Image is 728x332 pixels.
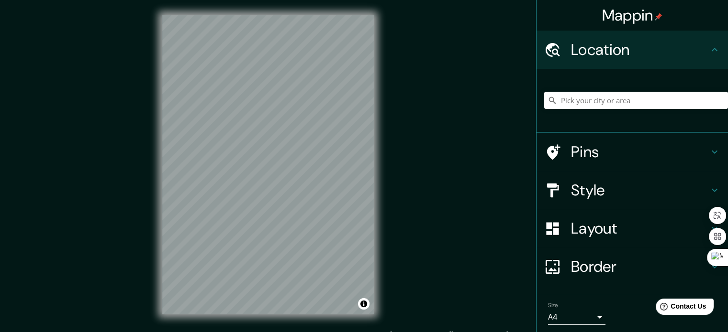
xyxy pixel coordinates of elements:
[571,257,709,276] h4: Border
[537,31,728,69] div: Location
[602,6,663,25] h4: Mappin
[643,295,717,321] iframe: Help widget launcher
[537,133,728,171] div: Pins
[162,15,374,314] canvas: Map
[544,92,728,109] input: Pick your city or area
[537,247,728,286] div: Border
[537,209,728,247] div: Layout
[571,142,709,161] h4: Pins
[358,298,370,310] button: Toggle attribution
[537,171,728,209] div: Style
[548,310,605,325] div: A4
[571,181,709,200] h4: Style
[571,40,709,59] h4: Location
[655,13,662,21] img: pin-icon.png
[571,219,709,238] h4: Layout
[548,301,558,310] label: Size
